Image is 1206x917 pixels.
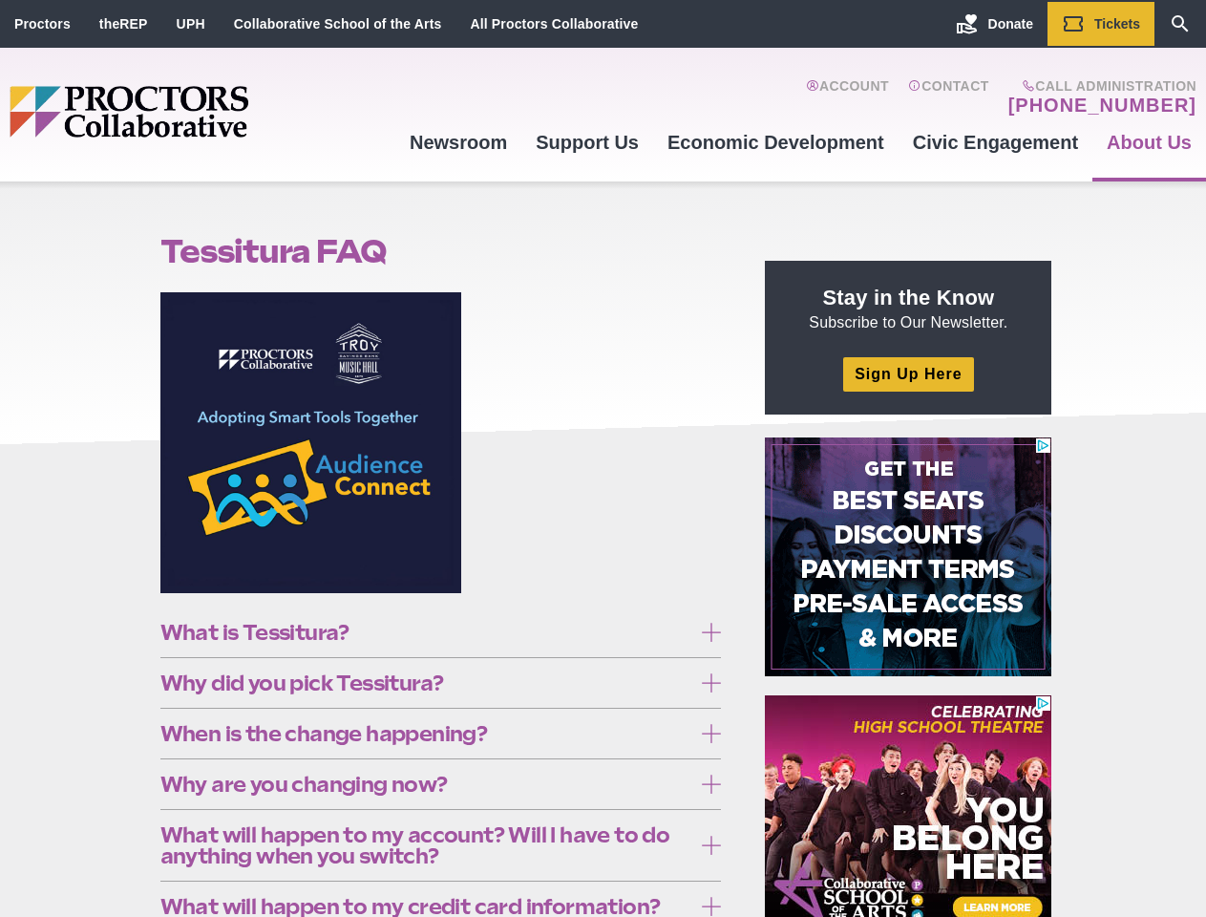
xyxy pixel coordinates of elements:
a: UPH [177,16,205,32]
a: Collaborative School of the Arts [234,16,442,32]
a: Support Us [521,117,653,168]
h1: Tessitura FAQ [160,233,722,269]
a: Proctors [14,16,71,32]
span: When is the change happening? [160,723,692,744]
span: What will happen to my credit card information? [160,896,692,917]
a: [PHONE_NUMBER] [1008,94,1196,117]
a: Tickets [1047,2,1154,46]
a: Contact [908,78,989,117]
a: theREP [99,16,148,32]
a: Search [1154,2,1206,46]
a: Economic Development [653,117,899,168]
a: Account [806,78,889,117]
span: What is Tessitura? [160,622,692,643]
a: Civic Engagement [899,117,1092,168]
iframe: Advertisement [765,437,1051,676]
a: Donate [942,2,1047,46]
span: Donate [988,16,1033,32]
span: What will happen to my account? Will I have to do anything when you switch? [160,824,692,866]
span: Call Administration [1003,78,1196,94]
p: Subscribe to Our Newsletter. [788,284,1028,333]
img: Proctors logo [10,86,395,138]
strong: Stay in the Know [823,286,995,309]
a: Sign Up Here [843,357,973,391]
a: About Us [1092,117,1206,168]
a: All Proctors Collaborative [470,16,638,32]
span: Why are you changing now? [160,774,692,795]
span: Tickets [1094,16,1140,32]
span: Why did you pick Tessitura? [160,672,692,693]
a: Newsroom [395,117,521,168]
